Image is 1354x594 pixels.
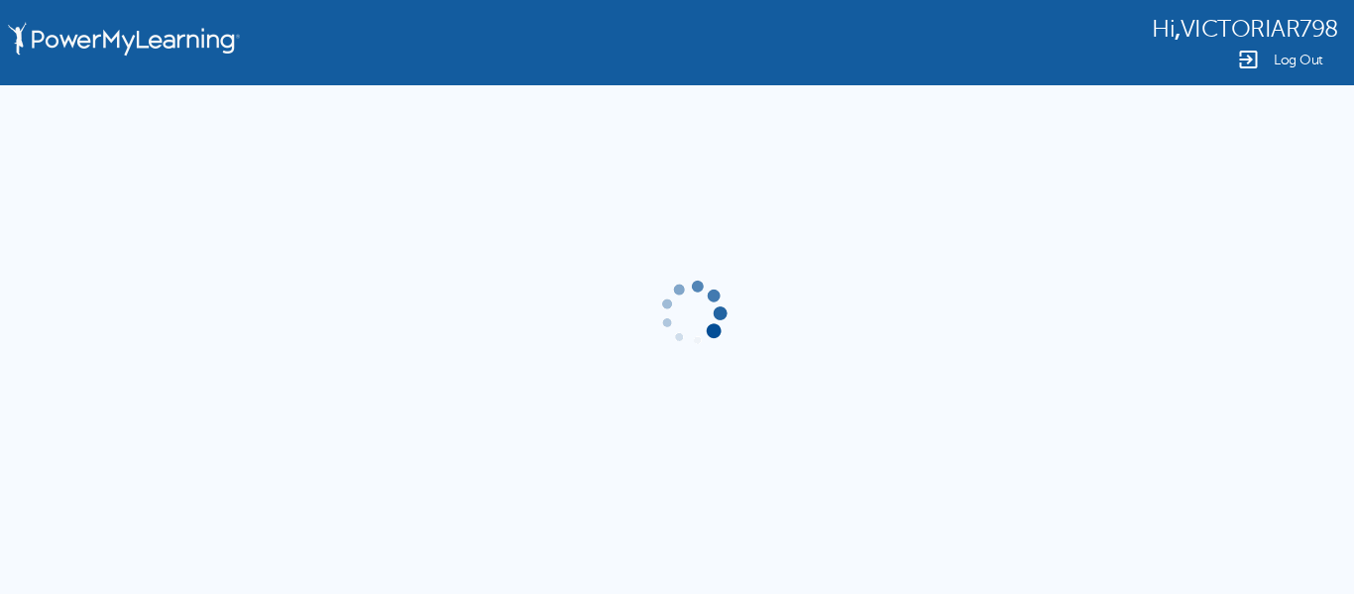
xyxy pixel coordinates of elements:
img: gif-load2.gif [656,277,730,350]
img: Logout Icon [1236,48,1260,71]
div: , [1152,14,1338,43]
span: Hi [1152,16,1175,43]
span: Log Out [1274,53,1323,67]
span: VICTORIAR798 [1181,16,1338,43]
